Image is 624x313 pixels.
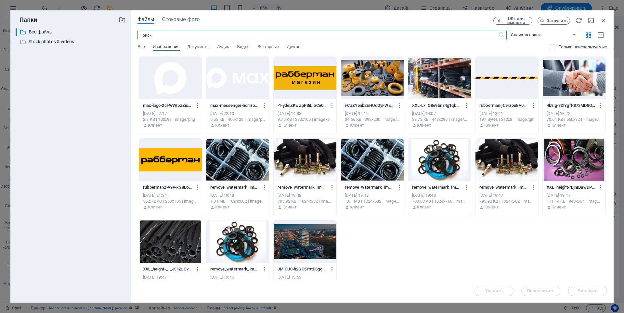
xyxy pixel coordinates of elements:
[479,117,534,122] div: 197 Bytes | 210x8 | image/gif
[137,16,154,23] span: Файлы
[575,17,582,24] i: Обновить
[257,43,279,52] span: Векторные
[552,122,566,128] p: Клиент
[237,43,250,52] span: Видео
[210,274,265,280] div: [DATE] 19:46
[153,43,180,52] span: Изображения
[143,193,198,198] div: [DATE] 21:24
[547,193,602,198] div: [DATE] 19:47
[143,274,198,280] div: [DATE] 19:47
[278,193,332,198] div: [DATE] 19:48
[412,184,461,190] p: remove_watermark_image_20250828_213311-OBuvqG2qmKmLmolI-iFEBQ.png
[188,43,210,52] span: Документы
[217,43,229,52] span: Аудио
[282,204,297,210] p: Клиент
[547,111,602,117] div: [DATE] 13:23
[559,44,607,50] p: Отображаются только файлы, которые не используются на сайте. Файлы, добавленные во время этого се...
[278,111,332,117] div: [DATE] 14:33
[29,38,114,45] p: Stock photos & videos
[148,122,162,128] p: Клиент
[278,266,326,272] p: JMiCU0-h2GC5YstD3ggBtLjm_1oxw.jpg
[484,204,499,210] p: Клиент
[552,204,566,210] p: Клиент
[547,117,602,122] div: 70.61 KB | 560x324 | image/jpeg
[345,198,400,204] div: 1.01 MB | 1024x682 | image/png
[412,193,467,198] div: [DATE] 19:48
[547,184,595,190] p: XXL_height-rBjnIDawDPDZ2z3TfaFVRw.jpg
[278,274,332,280] div: [DATE] 13:59
[345,111,400,117] div: [DATE] 14:19
[16,16,37,24] p: Папки
[278,117,332,122] div: 9.76 KB | 280x105 | image/png
[412,198,467,204] div: 703.83 KB | 1024x768 | image/png
[143,103,192,108] p: max-logo-2cl-WWIpzZisxSKQA6Ldpw.png
[282,122,297,128] p: Клиент
[210,111,265,117] div: [DATE] 22:10
[210,117,265,122] div: 6.58 KB | 400x128 | image/png
[479,103,528,108] p: rubberman-jC9rzonEV0VUOVpJXNJN3Q.gif
[479,184,528,190] p: remove_watermark_image_20250828_213719-jXL8HkaK4_kUk89brqe3ZA.png
[417,204,431,210] p: Клиент
[547,103,595,108] p: 4k8ig-3DlYgfR873MD8O_xng5Mdw.jpg
[547,19,568,23] span: Загрузить
[479,198,534,204] div: 795.92 KB | 1024x682 | image/png
[137,43,145,52] span: Все
[143,111,198,117] div: [DATE] 22:17
[350,122,364,128] p: Клиент
[345,184,394,190] p: remove_watermark_image_20250828_213219-XRy9zlRXxFC4j5-dbzYVDQ.png
[16,28,17,36] div: ​
[547,198,602,204] div: 171.14 KB | 940x664 | image/jpeg
[16,38,126,46] div: Stock photos & videos
[600,17,607,24] i: Закрыть
[412,111,467,117] div: [DATE] 14:07
[215,122,229,128] p: Клиент
[143,117,198,122] div: 2.8 KB | 100x98 | image/png
[278,198,332,204] div: 795.92 KB | 1024x682 | image/png
[287,43,301,52] span: Другое
[210,198,265,204] div: 1.01 MB | 1024x682 | image/png
[412,103,461,108] p: XXL-Lx_O8e9bn84g1qbpDbKAsQ.jpg
[29,28,114,36] p: Все файлы
[137,30,498,40] input: Поиск
[538,17,570,25] button: Загрузить
[210,193,265,198] div: [DATE] 19:48
[479,111,534,117] div: [DATE] 13:41
[143,266,192,272] p: XXL_height-_1_-K12UOvInzmVc8Onu87yRJA.jpg
[162,16,200,23] span: Стоковые фото
[412,117,467,122] div: 33.72 KB | 448x290 | image/jpeg
[210,184,259,190] p: remove_watermark_image_20250828_213219-ddkLTar-XyU3cuH-Th2L5A.png
[210,266,259,272] p: remove_watermark_image_20250828_213311-8gPK9bW3wc-fe0hL6_I-OQ.png
[417,122,431,128] p: Клиент
[119,16,126,23] i: Создать новую папку
[143,198,198,204] div: 562.72 KB | 280x105 | image/jpeg
[350,204,364,210] p: Клиент
[479,193,534,198] div: [DATE] 19:47
[278,184,326,190] p: remove_watermark_image_20250828_213719-vfBsGOXIR9Xzx7oe5g4K1w.png
[345,117,400,122] div: 34.56 KB | 398x230 | image/jpeg
[148,204,162,210] p: Клиент
[278,103,326,108] p: -1-ydeiZKwZpPBiLIbCe0jrIA.png
[345,103,394,108] p: i-CaZY5nb2EHUqGyFWErjumA.jpg
[345,193,400,198] div: [DATE] 19:48
[588,17,595,24] i: Свернуть
[503,17,529,25] span: URL для импорта
[493,17,532,25] button: URL для импорта
[210,103,259,108] p: max-messenger-horizontal-logo-RL-XWEhDwaX9iCTtMFsZ7w.png
[215,204,229,210] p: Клиент
[484,122,499,128] p: Клиент
[143,184,192,190] p: rubberman2-V9P-xS8DoKj5O5Xjfi5meg.jpg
